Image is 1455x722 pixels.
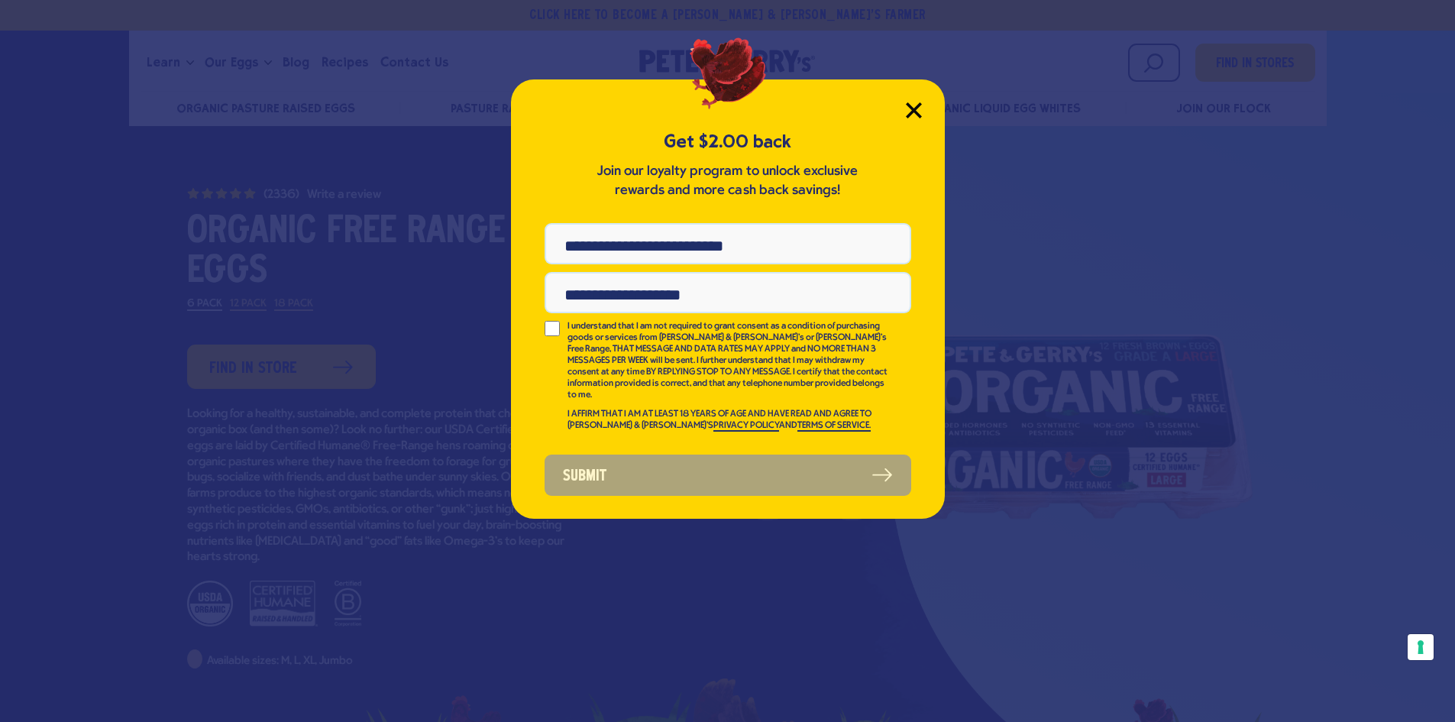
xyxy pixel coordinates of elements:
[1408,634,1434,660] button: Your consent preferences for tracking technologies
[567,409,890,432] p: I AFFIRM THAT I AM AT LEAST 18 YEARS OF AGE AND HAVE READ AND AGREE TO [PERSON_NAME] & [PERSON_NA...
[545,129,911,154] h5: Get $2.00 back
[797,421,871,432] a: TERMS OF SERVICE.
[545,321,560,336] input: I understand that I am not required to grant consent as a condition of purchasing goods or servic...
[567,321,890,401] p: I understand that I am not required to grant consent as a condition of purchasing goods or servic...
[713,421,779,432] a: PRIVACY POLICY
[545,455,911,496] button: Submit
[906,102,922,118] button: Close Modal
[594,162,862,200] p: Join our loyalty program to unlock exclusive rewards and more cash back savings!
